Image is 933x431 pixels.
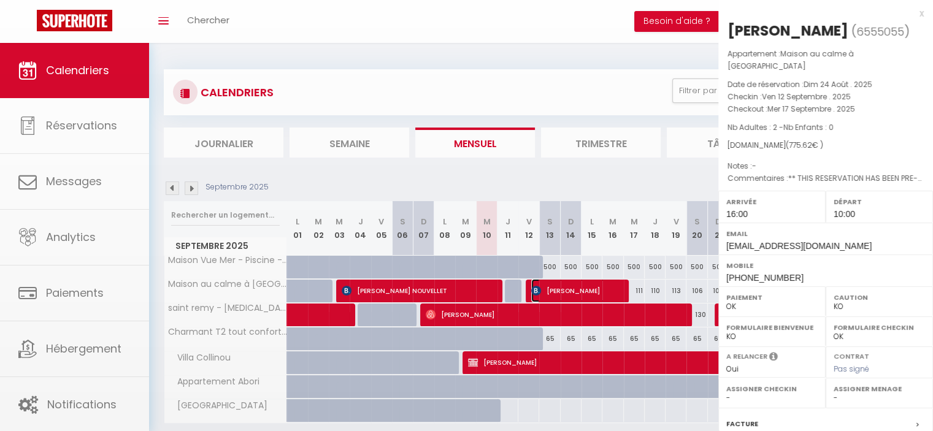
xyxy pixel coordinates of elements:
label: Formulaire Bienvenue [726,321,818,334]
img: tab_keywords_by_traffic_grey.svg [139,71,149,81]
div: Mots-clés [153,72,188,80]
span: ( € ) [786,140,823,150]
span: 16:00 [726,209,748,219]
p: Notes : [728,160,924,172]
img: website_grey.svg [20,32,29,42]
span: Ven 12 Septembre . 2025 [762,91,851,102]
div: Domaine [63,72,94,80]
p: Appartement : [728,48,924,72]
p: Checkout : [728,103,924,115]
p: Checkin : [728,91,924,103]
span: Nb Adultes : 2 - [728,122,834,132]
label: Mobile [726,259,925,272]
span: Dim 24 Août . 2025 [804,79,872,90]
label: Formulaire Checkin [834,321,925,334]
span: Pas signé [834,364,869,374]
div: [DOMAIN_NAME] [728,140,924,151]
button: Ouvrir le widget de chat LiveChat [10,5,47,42]
span: [PHONE_NUMBER] [726,273,804,283]
label: A relancer [726,351,767,362]
label: Arrivée [726,196,818,208]
span: Nb Enfants : 0 [783,122,834,132]
p: Commentaires : [728,172,924,185]
div: Domaine: [DOMAIN_NAME] [32,32,139,42]
span: 775.62 [789,140,812,150]
label: Facture [726,418,758,430]
img: logo_orange.svg [20,20,29,29]
label: Caution [834,291,925,303]
span: - [752,161,756,171]
label: Assigner Checkin [726,383,818,395]
label: Contrat [834,351,869,359]
span: Maison au calme à [GEOGRAPHIC_DATA] [728,48,854,71]
span: ( ) [851,23,910,40]
label: Départ [834,196,925,208]
div: x [718,6,924,21]
label: Paiement [726,291,818,303]
span: Mer 17 Septembre . 2025 [767,104,855,114]
i: Sélectionner OUI si vous souhaiter envoyer les séquences de messages post-checkout [769,351,778,365]
label: Email [726,227,925,240]
span: [EMAIL_ADDRESS][DOMAIN_NAME] [726,241,872,251]
label: Assigner Menage [834,383,925,395]
p: Date de réservation : [728,78,924,91]
span: 6555055 [856,24,904,39]
span: 10:00 [834,209,855,219]
img: tab_domain_overview_orange.svg [50,71,60,81]
div: v 4.0.25 [34,20,60,29]
div: [PERSON_NAME] [728,21,848,40]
